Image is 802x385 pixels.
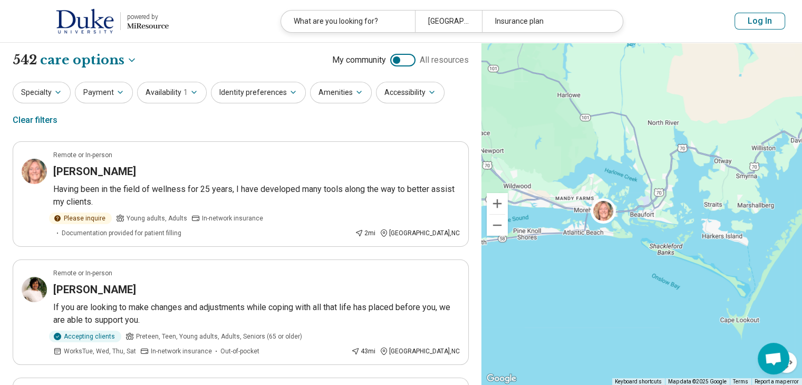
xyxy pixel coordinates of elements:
span: Young adults, Adults [127,214,187,223]
h1: 542 [13,51,137,69]
span: In-network insurance [202,214,263,223]
a: Terms (opens in new tab) [733,379,748,384]
button: Accessibility [376,82,445,103]
span: All resources [420,54,469,66]
a: Duke Universitypowered by [17,8,169,34]
span: Out-of-pocket [220,346,259,356]
button: Payment [75,82,133,103]
div: 43 mi [351,346,375,356]
div: [GEOGRAPHIC_DATA] , NC [380,228,460,238]
div: Please inquire [49,213,112,224]
div: [GEOGRAPHIC_DATA] , NC [380,346,460,356]
button: Amenities [310,82,372,103]
button: Specialty [13,82,71,103]
button: Zoom in [487,193,508,214]
p: If you are looking to make changes and adjustments while coping with all that life has placed bef... [53,301,460,326]
span: Preteen, Teen, Young adults, Adults, Seniors (65 or older) [136,332,302,341]
a: Open chat [758,343,789,374]
h3: [PERSON_NAME] [53,164,136,179]
button: Log In [735,13,785,30]
span: My community [332,54,386,66]
img: Duke University [56,8,114,34]
div: Clear filters [13,108,57,133]
button: Identity preferences [211,82,306,103]
button: Zoom out [487,215,508,236]
a: Report a map error [755,379,799,384]
div: [GEOGRAPHIC_DATA], [GEOGRAPHIC_DATA] [415,11,482,32]
span: care options [40,51,124,69]
span: 1 [183,87,188,98]
div: 2 mi [355,228,375,238]
div: powered by [127,12,169,22]
span: Documentation provided for patient filling [62,228,181,238]
div: What are you looking for? [281,11,415,32]
h3: [PERSON_NAME] [53,282,136,297]
p: Remote or In-person [53,268,112,278]
p: Having been in the field of wellness for 25 years, I have developed many tools along the way to b... [53,183,460,208]
span: In-network insurance [151,346,212,356]
p: Remote or In-person [53,150,112,160]
button: Care options [40,51,137,69]
div: Insurance plan [482,11,616,32]
span: Map data ©2025 Google [668,379,727,384]
span: Works Tue, Wed, Thu, Sat [64,346,136,356]
div: Accepting clients [49,331,121,342]
button: Availability1 [137,82,207,103]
